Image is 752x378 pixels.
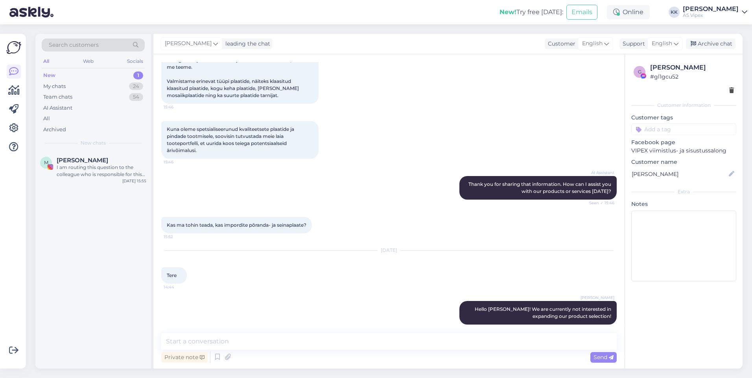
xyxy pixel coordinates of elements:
[167,222,306,228] span: Kas ma tohin teada, kas impordite põranda- ja seinaplaate?
[165,39,212,48] span: [PERSON_NAME]
[652,39,672,48] span: English
[43,93,72,101] div: Team chats
[44,160,48,165] span: M
[585,170,614,176] span: AI Assistant
[161,352,208,363] div: Private note
[133,72,143,79] div: 1
[167,126,295,153] span: Kuna oleme spetsialiseerunud kvaliteetsete plaatide ja pindade tootmisele, soovisin tutvustada me...
[631,123,736,135] input: Add a tag
[129,93,143,101] div: 54
[42,56,51,66] div: All
[631,138,736,147] p: Facebook page
[164,159,193,165] span: 15:46
[167,272,177,278] span: Tere
[669,7,680,18] div: KK
[581,295,614,301] span: [PERSON_NAME]
[631,158,736,166] p: Customer name
[468,181,612,194] span: Thank you for sharing that information. How can I assist you with our products or services [DATE]?
[650,63,734,72] div: [PERSON_NAME]
[650,72,734,81] div: # gl1gcu52
[631,102,736,109] div: Customer information
[475,306,612,319] span: Hello [PERSON_NAME]! We are currently not interested in expanding our product selection!
[164,284,193,290] span: 14:44
[585,325,614,331] span: 14:46
[631,114,736,122] p: Customer tags
[499,7,563,17] div: Try free [DATE]:
[125,56,145,66] div: Socials
[222,40,270,48] div: leading the chat
[49,41,99,49] span: Search customers
[593,354,614,361] span: Send
[57,157,108,164] span: Miral Domingotiles
[638,69,641,75] span: g
[164,104,193,110] span: 15:46
[631,147,736,155] p: VIPEX viimistlus- ja sisustussalong
[683,6,747,18] a: [PERSON_NAME]AS Vipex
[631,188,736,195] div: Extra
[683,12,739,18] div: AS Vipex
[129,83,143,90] div: 24
[164,234,193,240] span: 15:52
[686,39,735,49] div: Archive chat
[57,164,146,178] div: I am routing this question to the colleague who is responsible for this topic. The reply might ta...
[619,40,645,48] div: Support
[6,40,21,55] img: Askly Logo
[585,200,614,206] span: Seen ✓ 15:46
[43,126,66,134] div: Archived
[683,6,739,12] div: [PERSON_NAME]
[43,115,50,123] div: All
[122,178,146,184] div: [DATE] 15:55
[545,40,575,48] div: Customer
[81,56,95,66] div: Web
[43,104,72,112] div: AI Assistant
[81,139,106,147] span: New chats
[632,170,727,178] input: Add name
[566,5,597,20] button: Emails
[43,83,66,90] div: My chats
[43,72,55,79] div: New
[161,247,617,254] div: [DATE]
[631,200,736,208] p: Notes
[607,5,650,19] div: Online
[499,8,516,16] b: New!
[582,39,603,48] span: English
